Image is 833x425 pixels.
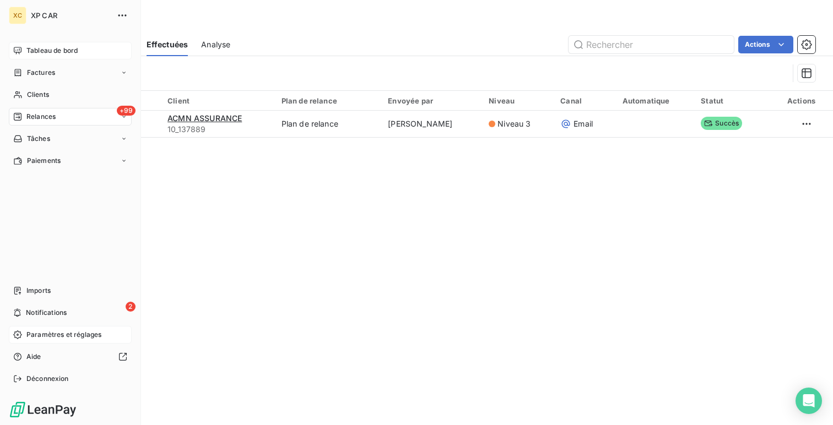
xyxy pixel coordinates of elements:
[167,124,268,135] span: 10_137889
[9,86,132,103] a: Clients
[9,282,132,299] a: Imports
[796,388,822,414] div: Open Intercom Messenger
[31,11,110,20] span: XP CAR
[9,326,132,344] a: Paramètres et réglages
[9,152,132,170] a: Paiements
[9,42,132,59] a: Tableau de bord
[9,401,77,418] img: Logo LeanPay
[167,113,242,123] span: ACMN ASSURANCE
[167,96,190,105] span: Client
[772,96,815,105] div: Actions
[701,117,742,130] span: Succès
[489,96,547,105] div: Niveau
[623,96,688,105] div: Automatique
[27,90,49,100] span: Clients
[701,96,758,105] div: Statut
[126,302,136,312] span: 2
[27,134,50,144] span: Tâches
[117,106,136,116] span: +99
[27,68,55,78] span: Factures
[738,36,793,53] button: Actions
[27,156,61,166] span: Paiements
[9,7,26,24] div: XC
[282,96,375,105] div: Plan de relance
[9,64,132,81] a: Factures
[26,112,56,122] span: Relances
[26,352,41,362] span: Aide
[569,36,734,53] input: Rechercher
[560,96,609,105] div: Canal
[201,39,230,50] span: Analyse
[26,374,69,384] span: Déconnexion
[497,118,531,129] span: Niveau 3
[9,348,132,366] a: Aide
[9,130,132,148] a: Tâches
[26,330,101,340] span: Paramètres et réglages
[275,111,382,137] td: Plan de relance
[26,286,51,296] span: Imports
[388,96,475,105] div: Envoyée par
[26,46,78,56] span: Tableau de bord
[26,308,67,318] span: Notifications
[9,108,132,126] a: +99Relances
[147,39,188,50] span: Effectuées
[381,111,482,137] td: [PERSON_NAME]
[574,118,593,129] span: Email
